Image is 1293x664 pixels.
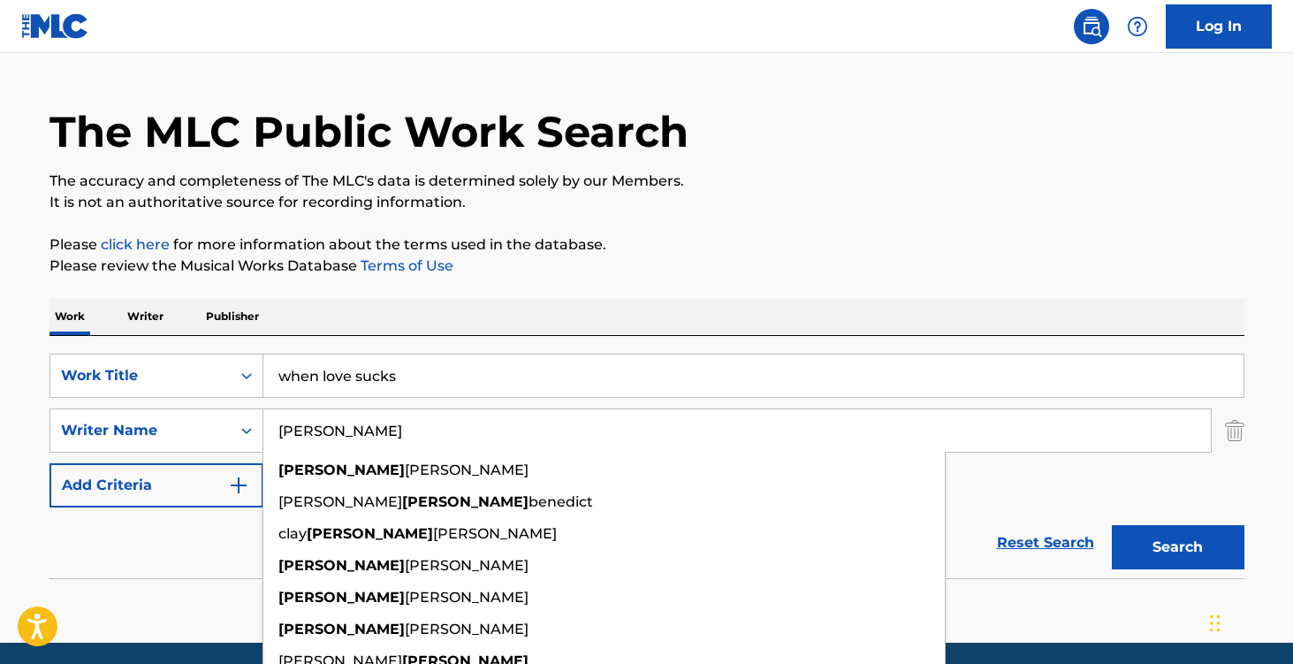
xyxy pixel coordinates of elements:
[529,493,593,510] span: benedict
[1225,408,1244,453] img: Delete Criterion
[1074,9,1109,44] a: Public Search
[49,463,263,508] button: Add Criteria
[988,523,1103,562] a: Reset Search
[49,171,1244,192] p: The accuracy and completeness of The MLC's data is determined solely by our Members.
[1205,579,1293,664] iframe: Chat Widget
[278,557,405,574] strong: [PERSON_NAME]
[357,257,453,274] a: Terms of Use
[49,298,90,335] p: Work
[1127,16,1148,37] img: help
[307,525,433,542] strong: [PERSON_NAME]
[278,462,405,478] strong: [PERSON_NAME]
[402,493,529,510] strong: [PERSON_NAME]
[405,589,529,606] span: [PERSON_NAME]
[49,192,1244,213] p: It is not an authoritative source for recording information.
[405,557,529,574] span: [PERSON_NAME]
[278,525,307,542] span: clay
[1210,597,1221,650] div: Drag
[49,256,1244,277] p: Please review the Musical Works Database
[61,420,220,441] div: Writer Name
[49,234,1244,256] p: Please for more information about the terms used in the database.
[278,589,405,606] strong: [PERSON_NAME]
[278,621,405,637] strong: [PERSON_NAME]
[101,236,170,253] a: click here
[201,298,264,335] p: Publisher
[278,493,402,510] span: [PERSON_NAME]
[228,475,249,496] img: 9d2ae6d4665cec9f34b9.svg
[1112,525,1244,569] button: Search
[1120,9,1155,44] div: Help
[405,621,529,637] span: [PERSON_NAME]
[49,105,688,158] h1: The MLC Public Work Search
[61,365,220,386] div: Work Title
[1166,4,1272,49] a: Log In
[49,354,1244,578] form: Search Form
[21,13,89,39] img: MLC Logo
[122,298,169,335] p: Writer
[433,525,557,542] span: [PERSON_NAME]
[1081,16,1102,37] img: search
[405,462,529,478] span: [PERSON_NAME]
